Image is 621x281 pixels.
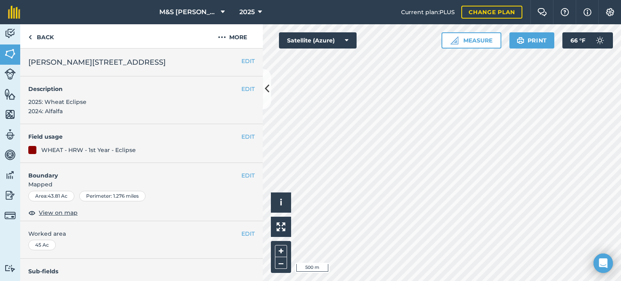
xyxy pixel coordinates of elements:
[241,132,255,141] button: EDIT
[4,108,16,120] img: svg+xml;base64,PHN2ZyB4bWxucz0iaHR0cDovL3d3dy53My5vcmcvMjAwMC9zdmciIHdpZHRoPSI1NiIgaGVpZ2h0PSI2MC...
[79,191,146,201] div: Perimeter : 1.276 miles
[537,8,547,16] img: Two speech bubbles overlapping with the left bubble in the forefront
[605,8,615,16] img: A cog icon
[592,32,608,49] img: svg+xml;base64,PD94bWwgdmVyc2lvbj0iMS4wIiBlbmNvZGluZz0idXRmLTgiPz4KPCEtLSBHZW5lcmF0b3I6IEFkb2JlIE...
[218,32,226,42] img: svg+xml;base64,PHN2ZyB4bWxucz0iaHR0cDovL3d3dy53My5vcmcvMjAwMC9zdmciIHdpZHRoPSIyMCIgaGVpZ2h0PSIyNC...
[517,36,524,45] img: svg+xml;base64,PHN2ZyB4bWxucz0iaHR0cDovL3d3dy53My5vcmcvMjAwMC9zdmciIHdpZHRoPSIxOSIgaGVpZ2h0PSIyNC...
[583,7,591,17] img: svg+xml;base64,PHN2ZyB4bWxucz0iaHR0cDovL3d3dy53My5vcmcvMjAwMC9zdmciIHdpZHRoPSIxNyIgaGVpZ2h0PSIxNy...
[28,229,255,238] span: Worked area
[279,32,357,49] button: Satellite (Azure)
[441,32,501,49] button: Measure
[4,68,16,80] img: svg+xml;base64,PD94bWwgdmVyc2lvbj0iMS4wIiBlbmNvZGluZz0idXRmLTgiPz4KPCEtLSBHZW5lcmF0b3I6IEFkb2JlIE...
[4,88,16,100] img: svg+xml;base64,PHN2ZyB4bWxucz0iaHR0cDovL3d3dy53My5vcmcvMjAwMC9zdmciIHdpZHRoPSI1NiIgaGVpZ2h0PSI2MC...
[4,189,16,201] img: svg+xml;base64,PD94bWwgdmVyc2lvbj0iMS4wIiBlbmNvZGluZz0idXRmLTgiPz4KPCEtLSBHZW5lcmF0b3I6IEFkb2JlIE...
[4,264,16,272] img: svg+xml;base64,PD94bWwgdmVyc2lvbj0iMS4wIiBlbmNvZGluZz0idXRmLTgiPz4KPCEtLSBHZW5lcmF0b3I6IEFkb2JlIE...
[277,222,285,231] img: Four arrows, one pointing top left, one top right, one bottom right and the last bottom left
[20,24,62,48] a: Back
[20,180,263,189] span: Mapped
[159,7,218,17] span: M&S [PERSON_NAME] FARM
[28,132,241,141] h4: Field usage
[275,245,287,257] button: +
[28,240,56,250] div: 45 Ac
[202,24,263,48] button: More
[275,257,287,269] button: –
[4,169,16,181] img: svg+xml;base64,PD94bWwgdmVyc2lvbj0iMS4wIiBlbmNvZGluZz0idXRmLTgiPz4KPCEtLSBHZW5lcmF0b3I6IEFkb2JlIE...
[241,171,255,180] button: EDIT
[28,208,36,218] img: svg+xml;base64,PHN2ZyB4bWxucz0iaHR0cDovL3d3dy53My5vcmcvMjAwMC9zdmciIHdpZHRoPSIxOCIgaGVpZ2h0PSIyNC...
[39,208,78,217] span: View on map
[594,254,613,273] div: Open Intercom Messenger
[41,146,136,154] div: WHEAT - HRW - 1st Year - Eclipse
[509,32,555,49] button: Print
[461,6,522,19] a: Change plan
[280,197,282,207] span: i
[241,85,255,93] button: EDIT
[4,149,16,161] img: svg+xml;base64,PD94bWwgdmVyc2lvbj0iMS4wIiBlbmNvZGluZz0idXRmLTgiPz4KPCEtLSBHZW5lcmF0b3I6IEFkb2JlIE...
[562,32,613,49] button: 66 °F
[239,7,255,17] span: 2025
[28,98,87,114] span: 2025: Wheat Eclipse 2024: Alfalfa
[28,191,74,201] div: Area : 43.81 Ac
[28,85,255,93] h4: Description
[241,57,255,65] button: EDIT
[560,8,570,16] img: A question mark icon
[241,229,255,238] button: EDIT
[8,6,20,19] img: fieldmargin Logo
[4,48,16,60] img: svg+xml;base64,PHN2ZyB4bWxucz0iaHR0cDovL3d3dy53My5vcmcvMjAwMC9zdmciIHdpZHRoPSI1NiIgaGVpZ2h0PSI2MC...
[20,267,263,276] h4: Sub-fields
[4,210,16,221] img: svg+xml;base64,PD94bWwgdmVyc2lvbj0iMS4wIiBlbmNvZGluZz0idXRmLTgiPz4KPCEtLSBHZW5lcmF0b3I6IEFkb2JlIE...
[401,8,455,17] span: Current plan : PLUS
[4,27,16,40] img: svg+xml;base64,PD94bWwgdmVyc2lvbj0iMS4wIiBlbmNvZGluZz0idXRmLTgiPz4KPCEtLSBHZW5lcmF0b3I6IEFkb2JlIE...
[450,36,458,44] img: Ruler icon
[28,32,32,42] img: svg+xml;base64,PHN2ZyB4bWxucz0iaHR0cDovL3d3dy53My5vcmcvMjAwMC9zdmciIHdpZHRoPSI5IiBoZWlnaHQ9IjI0Ii...
[4,129,16,141] img: svg+xml;base64,PD94bWwgdmVyc2lvbj0iMS4wIiBlbmNvZGluZz0idXRmLTgiPz4KPCEtLSBHZW5lcmF0b3I6IEFkb2JlIE...
[271,192,291,213] button: i
[20,163,241,180] h4: Boundary
[28,208,78,218] button: View on map
[570,32,585,49] span: 66 ° F
[28,57,166,68] span: [PERSON_NAME][STREET_ADDRESS]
